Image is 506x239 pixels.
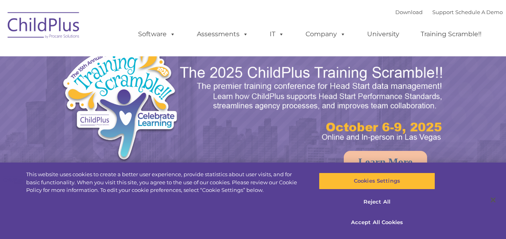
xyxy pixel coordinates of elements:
button: Reject All [319,194,435,210]
button: Cookies Settings [319,173,435,190]
a: Schedule A Demo [455,9,503,15]
a: Company [297,26,354,42]
a: Learn More [344,151,427,173]
a: IT [262,26,292,42]
a: University [359,26,407,42]
a: Support [432,9,454,15]
img: ChildPlus by Procare Solutions [4,6,84,47]
a: Assessments [189,26,256,42]
div: This website uses cookies to create a better user experience, provide statistics about user visit... [26,171,304,194]
a: Training Scramble!! [413,26,489,42]
a: Software [130,26,184,42]
a: Download [395,9,423,15]
font: | [395,9,503,15]
button: Accept All Cookies [319,214,435,231]
button: Close [484,191,502,209]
